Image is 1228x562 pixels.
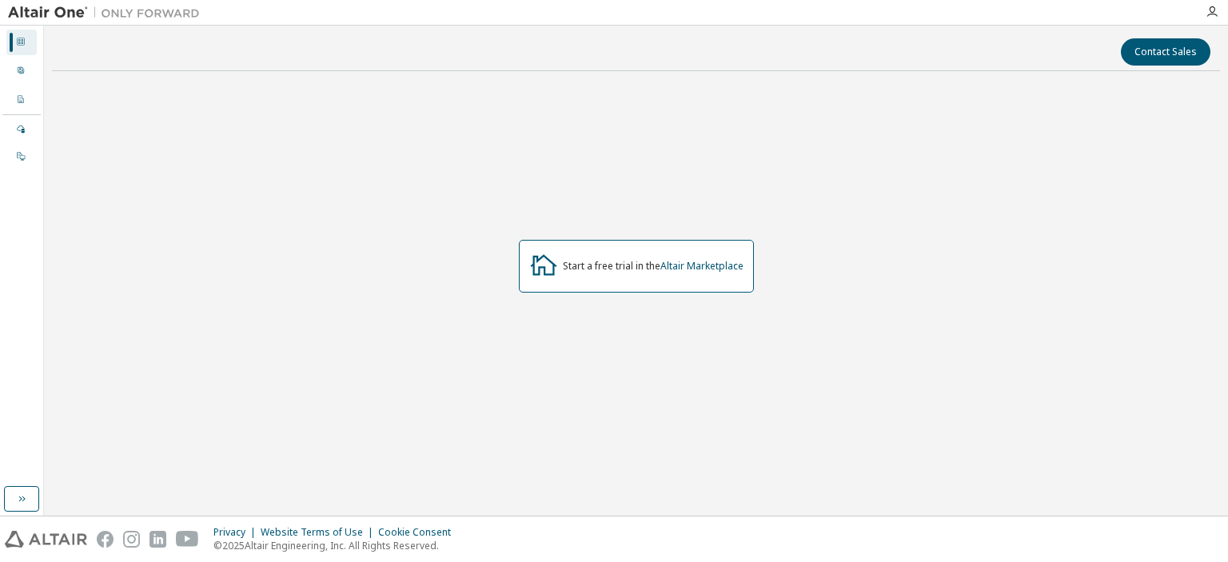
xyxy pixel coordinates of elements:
[563,260,744,273] div: Start a free trial in the
[660,259,744,273] a: Altair Marketplace
[261,526,378,539] div: Website Terms of Use
[97,531,114,548] img: facebook.svg
[6,30,37,55] div: Dashboard
[6,117,37,142] div: Managed
[5,531,87,548] img: altair_logo.svg
[213,539,460,552] p: © 2025 Altair Engineering, Inc. All Rights Reserved.
[213,526,261,539] div: Privacy
[6,144,37,169] div: On Prem
[1121,38,1210,66] button: Contact Sales
[6,58,37,84] div: User Profile
[378,526,460,539] div: Cookie Consent
[6,87,37,113] div: Company Profile
[176,531,199,548] img: youtube.svg
[8,5,208,21] img: Altair One
[123,531,140,548] img: instagram.svg
[150,531,166,548] img: linkedin.svg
